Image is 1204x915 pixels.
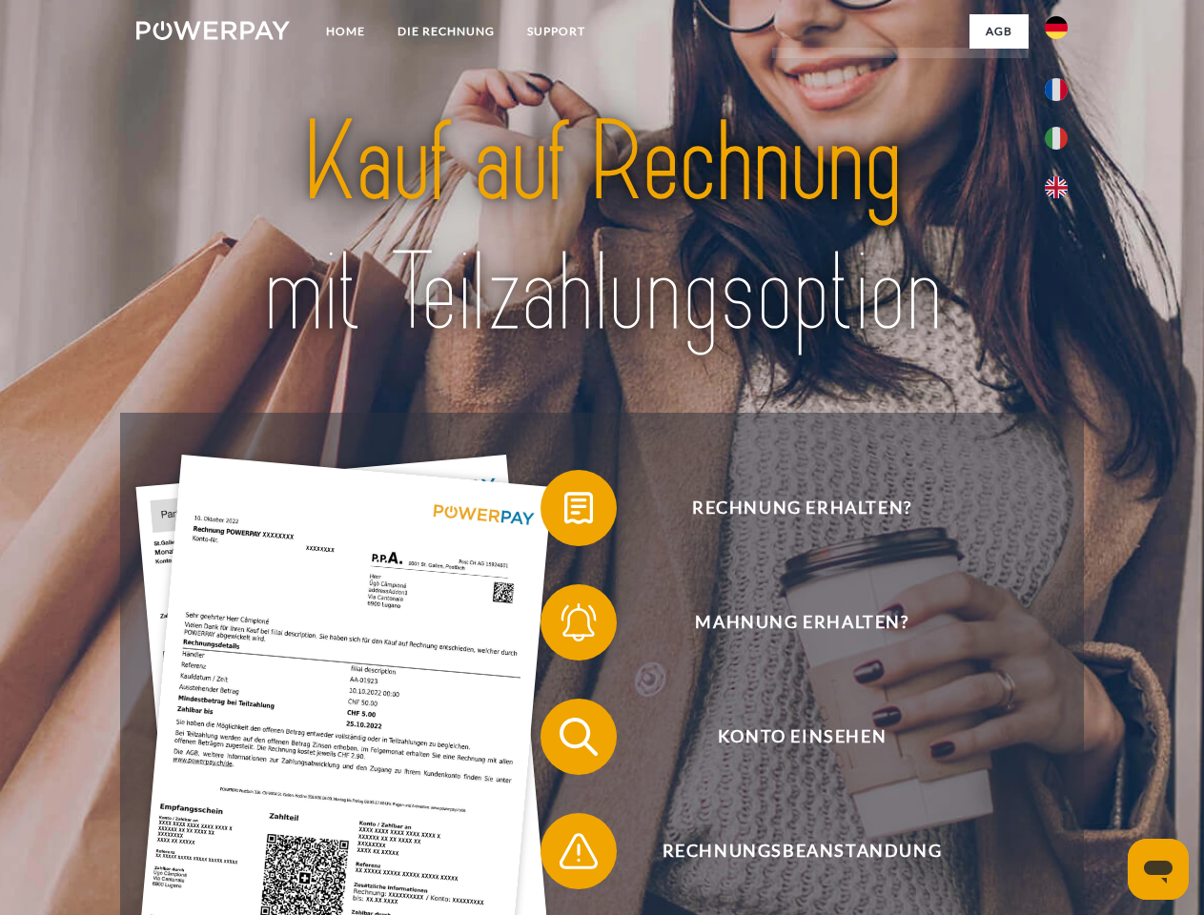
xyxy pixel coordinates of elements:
[555,484,602,532] img: qb_bill.svg
[555,827,602,875] img: qb_warning.svg
[541,470,1036,546] button: Rechnung erhalten?
[1045,78,1068,101] img: fr
[555,713,602,761] img: qb_search.svg
[772,48,1029,82] a: AGB (Kauf auf Rechnung)
[381,14,511,49] a: DIE RECHNUNG
[568,584,1035,661] span: Mahnung erhalten?
[1045,127,1068,150] img: it
[541,699,1036,775] button: Konto einsehen
[511,14,602,49] a: SUPPORT
[541,813,1036,889] button: Rechnungsbeanstandung
[969,14,1029,49] a: agb
[1045,16,1068,39] img: de
[541,584,1036,661] button: Mahnung erhalten?
[136,21,290,40] img: logo-powerpay-white.svg
[555,599,602,646] img: qb_bell.svg
[568,813,1035,889] span: Rechnungsbeanstandung
[1045,176,1068,199] img: en
[568,699,1035,775] span: Konto einsehen
[182,91,1022,365] img: title-powerpay_de.svg
[1128,839,1189,900] iframe: Schaltfläche zum Öffnen des Messaging-Fensters
[568,470,1035,546] span: Rechnung erhalten?
[310,14,381,49] a: Home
